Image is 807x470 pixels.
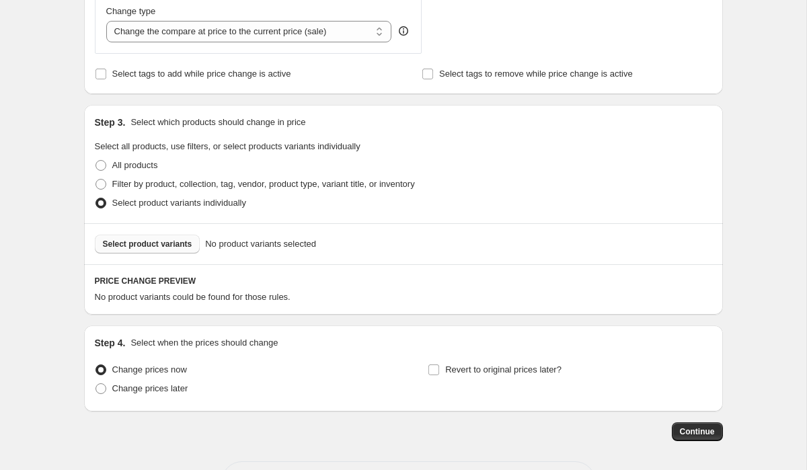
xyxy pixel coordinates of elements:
[112,179,415,189] span: Filter by product, collection, tag, vendor, product type, variant title, or inventory
[95,235,200,253] button: Select product variants
[205,237,316,251] span: No product variants selected
[95,292,291,302] span: No product variants could be found for those rules.
[95,336,126,350] h2: Step 4.
[112,383,188,393] span: Change prices later
[95,276,712,286] h6: PRICE CHANGE PREVIEW
[130,336,278,350] p: Select when the prices should change
[95,116,126,129] h2: Step 3.
[112,198,246,208] span: Select product variants individually
[130,116,305,129] p: Select which products should change in price
[397,24,410,38] div: help
[112,364,187,375] span: Change prices now
[103,239,192,249] span: Select product variants
[95,141,360,151] span: Select all products, use filters, or select products variants individually
[680,426,715,437] span: Continue
[106,6,156,16] span: Change type
[445,364,562,375] span: Revert to original prices later?
[439,69,633,79] span: Select tags to remove while price change is active
[112,160,158,170] span: All products
[112,69,291,79] span: Select tags to add while price change is active
[672,422,723,441] button: Continue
